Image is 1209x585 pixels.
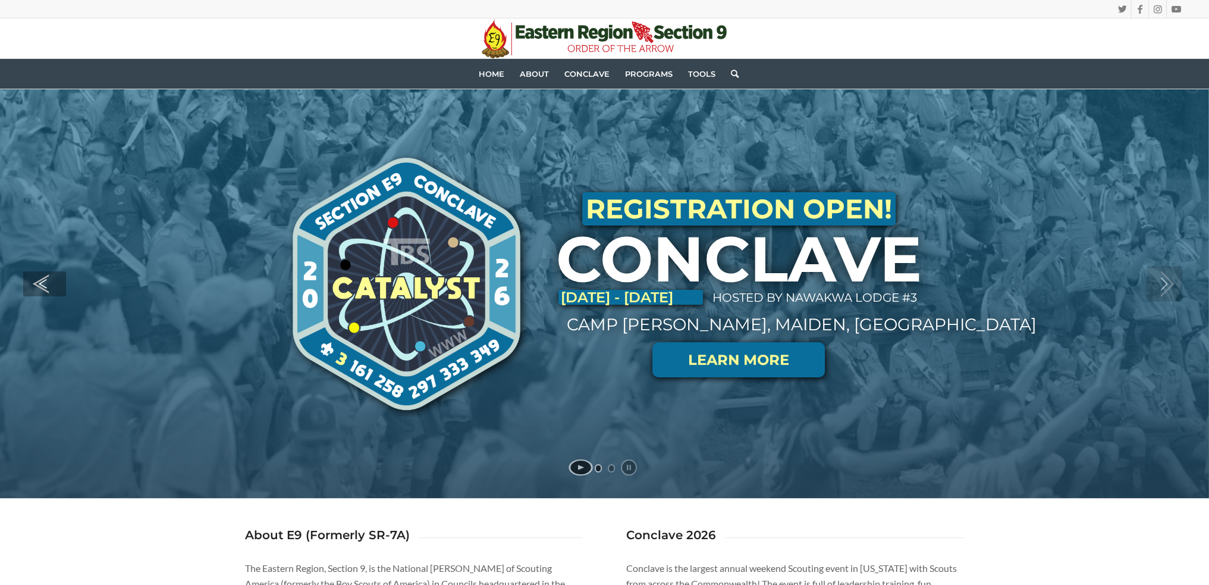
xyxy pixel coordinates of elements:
[624,69,672,79] span: Programs
[564,69,609,79] span: Conclave
[558,290,703,305] p: [DATE] - [DATE]
[478,69,504,79] span: Home
[556,59,617,89] a: Conclave
[23,271,66,296] a: jump to the previous slide
[245,528,410,542] h3: About E9 (Formerly SR-7A)
[626,528,716,542] h3: Conclave 2026
[519,69,548,79] span: About
[470,59,511,89] a: Home
[1147,266,1182,302] a: jump to the next slide
[595,464,602,473] a: jump to slide 1
[621,459,637,475] a: stop slideshow
[567,312,910,336] p: CAMP [PERSON_NAME], MAIDEN, [GEOGRAPHIC_DATA]
[556,226,922,292] h1: CONCLAVE
[511,59,556,89] a: About
[723,59,738,89] a: Search
[680,59,723,89] a: Tools
[617,59,680,89] a: Programs
[712,283,920,312] p: HOSTED BY NAWAKWA LODGE #3
[687,69,715,79] span: Tools
[569,459,593,475] a: start slideshow
[608,464,615,473] a: jump to slide 2
[582,192,896,226] h2: REGISTRATION OPEN!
